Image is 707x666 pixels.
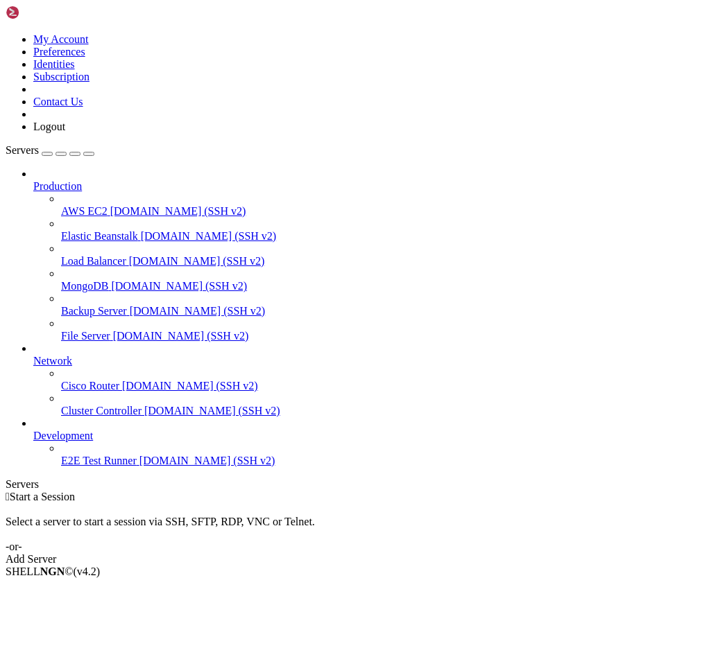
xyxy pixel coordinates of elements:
li: Backup Server [DOMAIN_NAME] (SSH v2) [61,292,701,317]
li: Load Balancer [DOMAIN_NAME] (SSH v2) [61,243,701,268]
span: [DOMAIN_NAME] (SSH v2) [129,255,265,267]
span: Load Balancer [61,255,126,267]
a: AWS EC2 [DOMAIN_NAME] (SSH v2) [61,205,701,218]
li: Elastic Beanstalk [DOMAIN_NAME] (SSH v2) [61,218,701,243]
li: AWS EC2 [DOMAIN_NAME] (SSH v2) [61,193,701,218]
a: Cluster Controller [DOMAIN_NAME] (SSH v2) [61,405,701,417]
b: NGN [40,566,65,577]
span:  [6,491,10,502]
a: Production [33,180,701,193]
span: File Server [61,330,110,342]
span: SHELL © [6,566,100,577]
a: Load Balancer [DOMAIN_NAME] (SSH v2) [61,255,701,268]
a: Servers [6,144,94,156]
li: Production [33,168,701,342]
a: Development [33,430,701,442]
img: Shellngn [6,6,85,19]
span: [DOMAIN_NAME] (SSH v2) [130,305,266,317]
span: [DOMAIN_NAME] (SSH v2) [139,455,275,466]
a: My Account [33,33,89,45]
span: Network [33,355,72,367]
li: Development [33,417,701,467]
span: [DOMAIN_NAME] (SSH v2) [110,205,246,217]
a: Identities [33,58,75,70]
div: Servers [6,478,701,491]
span: Cisco Router [61,380,119,392]
span: Backup Server [61,305,127,317]
span: Development [33,430,93,441]
a: Backup Server [DOMAIN_NAME] (SSH v2) [61,305,701,317]
span: Elastic Beanstalk [61,230,138,242]
li: E2E Test Runner [DOMAIN_NAME] (SSH v2) [61,442,701,467]
span: [DOMAIN_NAME] (SSH v2) [122,380,258,392]
a: Preferences [33,46,85,58]
span: E2E Test Runner [61,455,137,466]
a: Contact Us [33,96,83,107]
li: File Server [DOMAIN_NAME] (SSH v2) [61,317,701,342]
span: Production [33,180,82,192]
span: Start a Session [10,491,75,502]
li: Cisco Router [DOMAIN_NAME] (SSH v2) [61,367,701,392]
span: MongoDB [61,280,108,292]
a: Network [33,355,701,367]
span: [DOMAIN_NAME] (SSH v2) [141,230,277,242]
span: [DOMAIN_NAME] (SSH v2) [144,405,280,417]
div: Select a server to start a session via SSH, SFTP, RDP, VNC or Telnet. -or- [6,503,701,553]
a: E2E Test Runner [DOMAIN_NAME] (SSH v2) [61,455,701,467]
span: 4.2.0 [74,566,101,577]
a: Logout [33,121,65,132]
li: Cluster Controller [DOMAIN_NAME] (SSH v2) [61,392,701,417]
li: MongoDB [DOMAIN_NAME] (SSH v2) [61,268,701,292]
span: [DOMAIN_NAME] (SSH v2) [111,280,247,292]
span: Cluster Controller [61,405,142,417]
span: [DOMAIN_NAME] (SSH v2) [113,330,249,342]
a: MongoDB [DOMAIN_NAME] (SSH v2) [61,280,701,292]
a: Cisco Router [DOMAIN_NAME] (SSH v2) [61,380,701,392]
a: File Server [DOMAIN_NAME] (SSH v2) [61,330,701,342]
span: AWS EC2 [61,205,108,217]
a: Subscription [33,71,90,82]
span: Servers [6,144,39,156]
div: Add Server [6,553,701,566]
a: Elastic Beanstalk [DOMAIN_NAME] (SSH v2) [61,230,701,243]
li: Network [33,342,701,417]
